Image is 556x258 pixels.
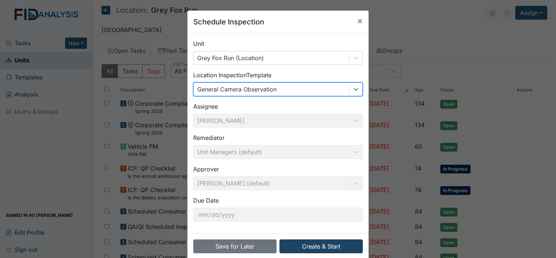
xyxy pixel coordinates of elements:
h5: Schedule Inspection [193,16,264,27]
div: Grey Fox Run (Location) [197,54,264,62]
div: General Camera Observation [197,85,277,94]
span: × [357,15,363,26]
label: Due Date [193,196,219,205]
button: Save for Later [193,239,277,253]
label: Approver [193,165,219,173]
label: Assignee [193,102,218,111]
label: Remediator [193,133,225,142]
button: Create & Start [279,239,363,253]
button: Close [351,11,369,31]
label: Location Inspection Template [193,71,271,79]
label: Unit [193,39,204,48]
